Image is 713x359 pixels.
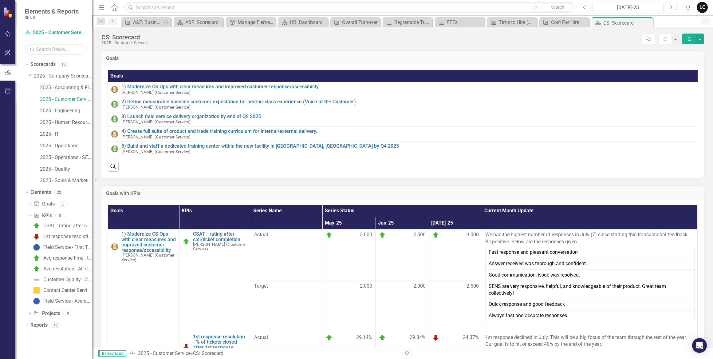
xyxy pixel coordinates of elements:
div: Cost Per Hire [551,18,588,26]
img: Yellow: At Risk/Needs Attention [111,86,118,93]
img: No Information [33,244,40,251]
button: Search [542,3,573,12]
small: [PERSON_NAME] (Customer Service) [121,120,191,124]
img: On Target [33,265,40,273]
a: 2025 - Engineering [40,107,92,114]
div: 8 [55,213,65,218]
h3: Goals [106,56,699,61]
input: Search Below... [25,44,86,55]
button: LC [697,2,708,13]
div: 5 [58,201,68,207]
span: 2.000 [413,283,426,290]
p: 1st response declined in July. This will be a big focus of the team through the rest of the year.... [485,334,694,348]
a: CSAT - rating after call/ticket completion [193,231,248,242]
img: Below Target [183,343,190,350]
a: Projects [33,310,60,317]
img: Yellow: At Risk/Needs Attention [111,130,118,138]
a: 2025 - Sales & Marketing [40,177,92,184]
img: Below Target [432,334,439,341]
div: Field Service - First Time Fix Rate [43,245,92,250]
small: [PERSON_NAME] (Customer Service) [121,150,191,154]
a: 3) Launch field service delivery organization by end of Q2 2025 [121,114,695,119]
a: Manage Elements [227,18,274,26]
td: Double-Click to Edit Right Click for Context Menu [108,97,698,112]
td: Quick response and good feedback [485,299,694,310]
a: A&F: Scorecard [175,18,222,26]
div: CS: Scorecard [603,19,652,27]
a: Goals [33,201,54,208]
a: 2025 - Accounting & Finance [40,84,92,91]
div: 2025 - Customer Service [101,41,148,45]
img: On Target [33,222,40,229]
td: Double-Click to Edit [376,281,429,332]
div: CS: Scorecard [101,34,148,41]
a: Field Service - First Time Fix Rate [31,242,92,252]
a: 5) Build and staff a dedicated training center within the new facility in [GEOGRAPHIC_DATA], [GEO... [121,143,695,149]
a: FTEs [436,18,483,26]
small: SENS [25,15,79,20]
td: Double-Click to Edit [482,229,697,332]
td: Always fast and accurate responses. [485,310,694,322]
a: HR: Dashboard [280,18,326,26]
a: CSAT - rating after call/ticket completion [31,221,92,231]
a: 4) Create full suite of product and trade training curriculum for internal/external delivery. [121,129,695,134]
a: 2025 - Customer Service [138,350,191,356]
div: Customer Quality - Complaints [43,277,92,282]
a: A&F: Business Day Financials sent out to Sr. Leadership [123,18,162,26]
div: 9 [63,311,73,316]
span: By Scorecard [98,350,126,357]
span: 24.37% [463,334,479,341]
span: 29.84% [410,334,426,341]
button: [DATE]-25 [592,2,664,13]
img: Not Defined [33,276,40,283]
span: Actual [254,334,319,341]
div: 10 [59,62,69,67]
span: 2.500 [467,283,479,290]
a: 2025 - Operations [40,142,92,150]
span: 29.14% [356,334,372,341]
div: Manage Elements [238,18,274,26]
a: Time to Hire (Days) [489,18,535,26]
td: Double-Click to Edit Right Click for Context Menu [179,229,251,332]
img: No Information [33,297,40,305]
td: Double-Click to Edit [429,332,482,347]
div: A&F: Scorecard [185,18,222,26]
td: Double-Click to Edit [376,229,429,281]
div: 22 [54,190,64,195]
small: [PERSON_NAME] (Customer Service) [121,135,191,139]
div: CS: Scorecard [193,350,223,356]
small: [PERSON_NAME] (Customer Service) [121,105,191,110]
a: Field Service - Average time from FS Repair ticket creation to ticket completion [31,296,92,306]
div: FTEs [447,18,483,26]
span: Target [254,283,319,290]
div: Overall Turnover [342,18,379,26]
img: On Target [432,231,439,239]
p: We had the highest number of responses in July (7) since starting this transactional feedback. Al... [485,231,694,247]
td: Double-Click to Edit Right Click for Context Menu [108,142,698,156]
img: On Target [379,334,386,341]
td: Double-Click to Edit [429,229,482,281]
td: Double-Click to Edit Right Click for Context Menu [108,112,698,126]
a: Avg resolution - All closed tickets total duration [31,264,92,274]
a: 2025 - Human Resources [40,119,92,126]
a: Elements [30,189,51,196]
a: 1) Modernize CS Ops with clear measures and improved customer response/accessibility [121,84,695,90]
small: [PERSON_NAME] (Customer Service) [193,242,248,251]
div: Avg response time - time between creation of ticket and 1st response (hrs) [43,255,92,261]
div: CSAT - rating after call/ticket completion [43,223,92,229]
a: 2025 - Quality [40,166,92,173]
img: Yellow: At Risk/Needs Attention [111,243,118,250]
td: Answer received was thorough and confident. [485,258,694,269]
a: Overall Turnover [332,18,379,26]
a: KPIs [33,212,52,219]
a: 1) Modernize CS Ops with clear measures and improved customer response/accessibility [121,231,176,253]
small: [PERSON_NAME] (Customer Service) [121,253,176,262]
a: 2025 - Company Scorecard [34,73,92,80]
img: On Target [33,254,40,262]
span: 2.000 [360,283,372,290]
small: [PERSON_NAME] (Customer Service) [121,90,191,95]
a: Reports [30,322,48,329]
a: Contact Center Service Level [31,285,92,295]
div: 12 [51,322,61,328]
img: Green: On Track [111,101,118,108]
